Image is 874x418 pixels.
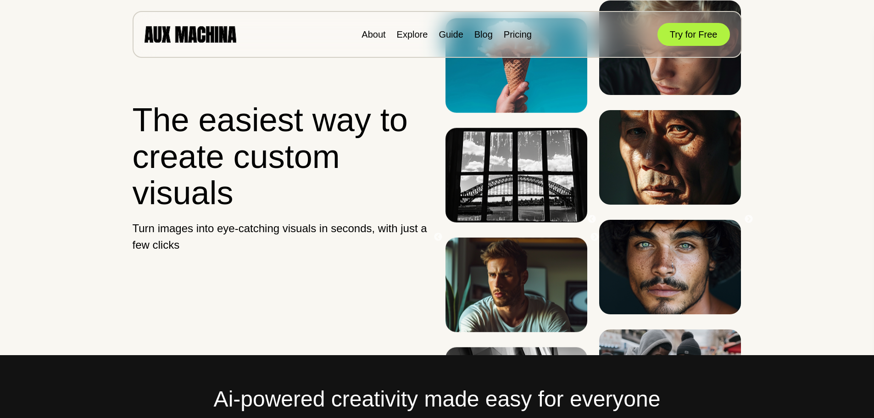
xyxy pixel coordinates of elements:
img: Image [445,18,587,113]
a: Pricing [504,29,532,39]
a: Blog [474,29,493,39]
img: Image [599,110,741,205]
button: Previous [587,215,596,224]
h2: Ai-powered creativity made easy for everyone [133,383,742,416]
button: Next [590,233,599,242]
button: Try for Free [657,23,730,46]
a: About [362,29,385,39]
img: Image [445,128,587,223]
a: Guide [439,29,463,39]
h1: The easiest way to create custom visuals [133,102,429,211]
img: Image [445,238,587,332]
img: AUX MACHINA [145,26,236,42]
button: Next [744,215,753,224]
button: Previous [434,233,443,242]
a: Explore [397,29,428,39]
p: Turn images into eye-catching visuals in seconds, with just a few clicks [133,220,429,253]
img: Image [599,220,741,314]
